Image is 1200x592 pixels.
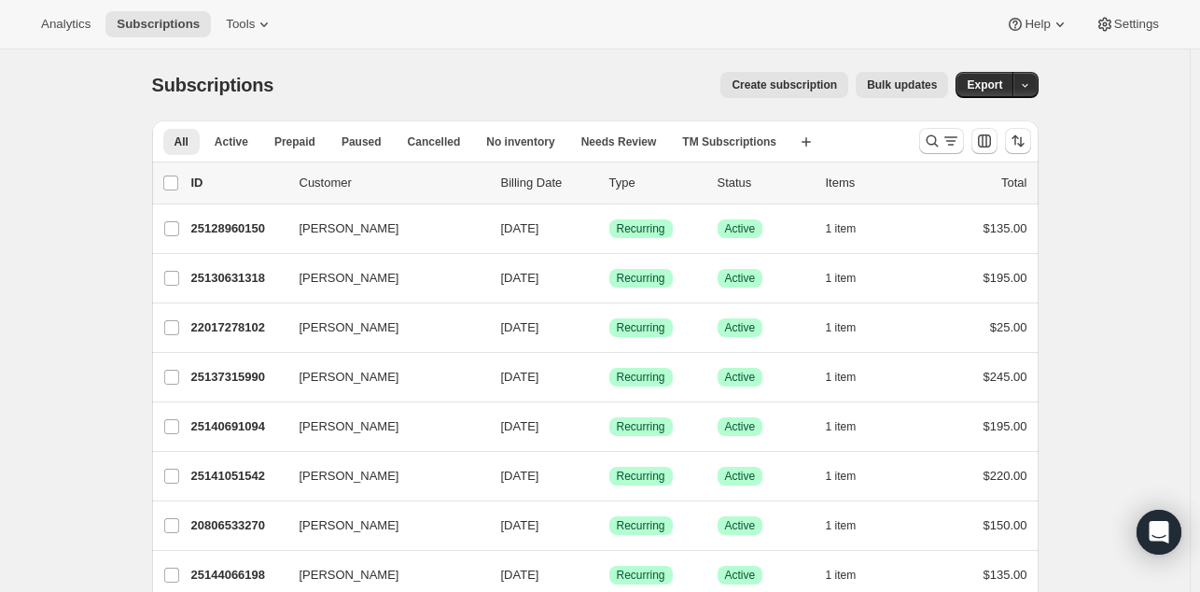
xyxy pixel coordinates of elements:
span: Recurring [617,271,665,286]
button: 1 item [826,216,877,242]
span: [DATE] [501,518,539,532]
span: 1 item [826,469,857,484]
p: 25140691094 [191,417,285,436]
span: Subscriptions [152,75,274,95]
button: 1 item [826,265,877,291]
span: Recurring [617,518,665,533]
p: Total [1001,174,1026,192]
span: Active [725,370,756,385]
span: [PERSON_NAME] [300,269,399,288]
span: [DATE] [501,320,539,334]
p: 25137315990 [191,368,285,387]
span: [PERSON_NAME] [300,219,399,238]
button: Bulk updates [856,72,948,98]
button: Subscriptions [105,11,211,37]
p: 25144066198 [191,566,285,585]
button: [PERSON_NAME] [288,461,475,491]
button: 1 item [826,364,877,390]
div: 22017278102[PERSON_NAME][DATE]SuccessRecurringSuccessActive1 item$25.00 [191,315,1027,341]
span: Active [725,320,756,335]
span: 1 item [826,568,857,583]
button: Help [995,11,1080,37]
button: Create new view [791,129,821,155]
span: [DATE] [501,469,539,483]
span: $220.00 [984,469,1027,483]
span: Active [725,518,756,533]
span: 1 item [826,271,857,286]
button: [PERSON_NAME] [288,214,475,244]
div: 25130631318[PERSON_NAME][DATE]SuccessRecurringSuccessActive1 item$195.00 [191,265,1027,291]
span: $150.00 [984,518,1027,532]
button: [PERSON_NAME] [288,511,475,541]
span: $195.00 [984,419,1027,433]
span: $195.00 [984,271,1027,285]
span: Active [725,469,756,484]
span: Cancelled [408,134,461,149]
button: [PERSON_NAME] [288,412,475,442]
span: Recurring [617,221,665,236]
span: Export [967,78,1002,92]
div: 20806533270[PERSON_NAME][DATE]SuccessRecurringSuccessActive1 item$150.00 [191,513,1027,539]
span: Subscriptions [117,17,200,32]
div: Type [609,174,703,192]
button: Create subscription [720,72,848,98]
span: $135.00 [984,221,1027,235]
span: [PERSON_NAME] [300,417,399,436]
span: [PERSON_NAME] [300,368,399,387]
span: 1 item [826,320,857,335]
button: Settings [1084,11,1170,37]
button: Search and filter results [919,128,964,154]
p: Billing Date [501,174,594,192]
button: 1 item [826,463,877,489]
span: Active [725,271,756,286]
span: TM Subscriptions [682,134,776,149]
span: Recurring [617,568,665,583]
button: Customize table column order and visibility [971,128,998,154]
span: Recurring [617,320,665,335]
span: Bulk updates [867,78,937,92]
span: Create subscription [732,78,837,92]
div: 25137315990[PERSON_NAME][DATE]SuccessRecurringSuccessActive1 item$245.00 [191,364,1027,390]
span: Recurring [617,370,665,385]
div: 25141051542[PERSON_NAME][DATE]SuccessRecurringSuccessActive1 item$220.00 [191,463,1027,489]
button: [PERSON_NAME] [288,362,475,392]
span: [DATE] [501,568,539,582]
span: $135.00 [984,568,1027,582]
span: Analytics [41,17,91,32]
p: 22017278102 [191,318,285,337]
span: [PERSON_NAME] [300,467,399,486]
span: 1 item [826,518,857,533]
span: [PERSON_NAME] [300,566,399,585]
span: No inventory [486,134,554,149]
span: Needs Review [581,134,657,149]
p: Customer [300,174,486,192]
span: [DATE] [501,370,539,384]
button: 1 item [826,562,877,588]
span: 1 item [826,221,857,236]
button: Tools [215,11,285,37]
span: [PERSON_NAME] [300,516,399,535]
button: 1 item [826,414,877,440]
span: All [174,134,188,149]
button: 1 item [826,513,877,539]
div: 25128960150[PERSON_NAME][DATE]SuccessRecurringSuccessActive1 item$135.00 [191,216,1027,242]
button: Sort the results [1005,128,1031,154]
span: Paused [342,134,382,149]
span: Help [1025,17,1050,32]
button: [PERSON_NAME] [288,560,475,590]
span: Active [725,419,756,434]
span: $25.00 [990,320,1027,334]
span: Active [725,221,756,236]
p: 25141051542 [191,467,285,486]
div: 25144066198[PERSON_NAME][DATE]SuccessRecurringSuccessActive1 item$135.00 [191,562,1027,588]
p: 25128960150 [191,219,285,238]
span: Prepaid [274,134,315,149]
span: Settings [1114,17,1159,32]
button: 1 item [826,315,877,341]
div: IDCustomerBilling DateTypeStatusItemsTotal [191,174,1027,192]
span: [DATE] [501,419,539,433]
button: Export [956,72,1013,98]
span: [DATE] [501,271,539,285]
p: ID [191,174,285,192]
div: Open Intercom Messenger [1137,510,1181,555]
